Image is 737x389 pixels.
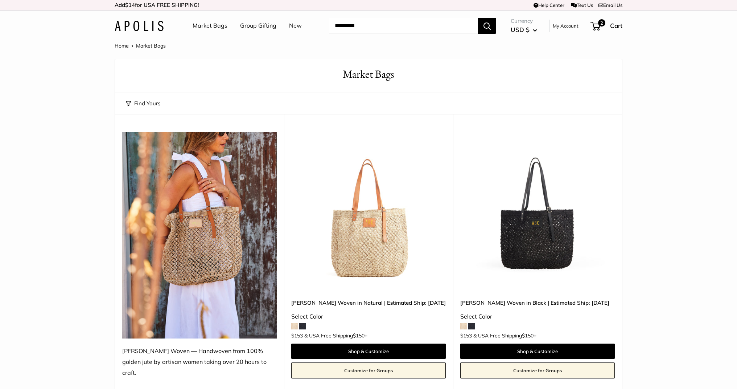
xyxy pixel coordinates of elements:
[460,299,615,307] a: [PERSON_NAME] Woven in Black | Estimated Ship: [DATE]
[240,20,276,31] a: Group Gifting
[460,132,615,287] a: Mercado Woven in Black | Estimated Ship: Oct. 19thMercado Woven in Black | Estimated Ship: Oct. 19th
[115,21,164,31] img: Apolis
[291,362,446,378] a: Customize for Groups
[136,42,166,49] span: Market Bags
[291,344,446,359] a: Shop & Customize
[460,311,615,322] div: Select Color
[460,132,615,287] img: Mercado Woven in Black | Estimated Ship: Oct. 19th
[329,18,478,34] input: Search...
[473,333,536,338] span: & USA Free Shipping +
[291,299,446,307] a: [PERSON_NAME] Woven in Natural | Estimated Ship: [DATE]
[291,132,446,287] img: Mercado Woven in Natural | Estimated Ship: Oct. 19th
[460,362,615,378] a: Customize for Groups
[115,42,129,49] a: Home
[126,98,160,109] button: Find Yours
[460,332,472,339] span: $153
[193,20,227,31] a: Market Bags
[522,332,534,339] span: $150
[598,2,622,8] a: Email Us
[304,333,367,338] span: & USA Free Shipping +
[571,2,593,8] a: Text Us
[610,22,622,29] span: Cart
[122,132,277,339] img: Mercado Woven — Handwoven from 100% golden jute by artisan women taking over 20 hours to craft.
[511,16,537,26] span: Currency
[291,332,303,339] span: $153
[115,41,166,50] nav: Breadcrumb
[460,344,615,359] a: Shop & Customize
[122,346,277,378] div: [PERSON_NAME] Woven — Handwoven from 100% golden jute by artisan women taking over 20 hours to cr...
[511,24,537,36] button: USD $
[126,66,611,82] h1: Market Bags
[353,332,365,339] span: $150
[291,132,446,287] a: Mercado Woven in Natural | Estimated Ship: Oct. 19thMercado Woven in Natural | Estimated Ship: Oc...
[591,20,622,32] a: 2 Cart
[291,311,446,322] div: Select Color
[598,19,605,27] span: 2
[511,26,530,33] span: USD $
[534,2,564,8] a: Help Center
[478,18,496,34] button: Search
[125,1,135,8] span: $14
[289,20,302,31] a: New
[553,21,579,30] a: My Account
